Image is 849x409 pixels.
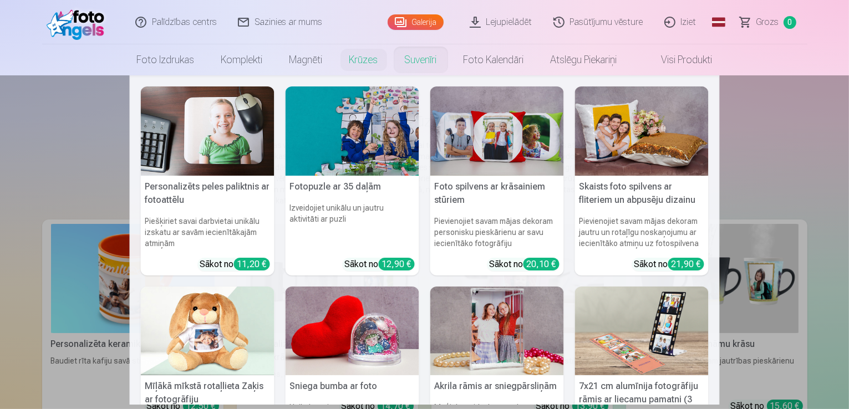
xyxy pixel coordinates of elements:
[286,86,419,176] img: Fotopuzle ar 35 daļām
[430,211,564,253] h6: Pievienojiet savam mājas dekoram personisku pieskārienu ar savu iecienītāko fotogrāfiju
[575,86,709,176] img: Skaists foto spilvens ar fliteriem un abpusēju dizainu
[124,44,208,75] a: Foto izdrukas
[345,258,415,271] div: Sākot no
[286,287,419,376] img: Sniega bumba ar foto
[141,86,274,275] a: Personalizēts peles paliktnis ar fotoattēluPersonalizēts peles paliktnis ar fotoattēluPiešķiriet ...
[286,86,419,275] a: Fotopuzle ar 35 daļāmFotopuzle ar 35 daļāmIzveidojiet unikālu un jautru aktivitāti ar puzliSākot ...
[430,86,564,176] img: Foto spilvens ar krāsainiem stūriem
[631,44,726,75] a: Visi produkti
[141,176,274,211] h5: Personalizēts peles paliktnis ar fotoattēlu
[388,14,444,30] a: Galerija
[634,258,704,271] div: Sākot no
[141,211,274,253] h6: Piešķiriet savai darbvietai unikālu izskatu ar savām iecienītākajām atmiņām
[430,375,564,397] h5: Akrila rāmis ar sniegpārsliņām
[141,86,274,176] img: Personalizēts peles paliktnis ar fotoattēlu
[756,16,779,29] span: Grozs
[575,211,709,253] h6: Pievienojiet savam mājas dekoram jautru un rotaļīgu noskaņojumu ar iecienītāko atmiņu uz fotospil...
[537,44,631,75] a: Atslēgu piekariņi
[430,287,564,376] img: Akrila rāmis ar sniegpārsliņām
[575,287,709,376] img: 7x21 cm alumīnija fotogrāfiju rāmis ar liecamu pamatni (3 fotogrāfijas)
[200,258,270,271] div: Sākot no
[276,44,336,75] a: Magnēti
[286,176,419,198] h5: Fotopuzle ar 35 daļām
[430,86,564,275] a: Foto spilvens ar krāsainiem stūriemFoto spilvens ar krāsainiem stūriemPievienojiet savam mājas de...
[450,44,537,75] a: Foto kalendāri
[208,44,276,75] a: Komplekti
[286,198,419,253] h6: Izveidojiet unikālu un jautru aktivitāti ar puzli
[141,287,274,376] img: Mīļākā mīkstā rotaļlieta Zaķis ar fotogrāfiju
[379,258,415,270] div: 12,90 €
[523,258,560,270] div: 20,10 €
[430,176,564,211] h5: Foto spilvens ar krāsainiem stūriem
[575,176,709,211] h5: Skaists foto spilvens ar fliteriem un abpusēju dizainu
[575,86,709,275] a: Skaists foto spilvens ar fliteriem un abpusēju dizainuSkaists foto spilvens ar fliteriem un abpus...
[234,258,270,270] div: 11,20 €
[336,44,392,75] a: Krūzes
[286,375,419,397] h5: Sniega bumba ar foto
[392,44,450,75] a: Suvenīri
[47,4,110,40] img: /fa1
[490,258,560,271] div: Sākot no
[668,258,704,270] div: 21,90 €
[784,16,796,29] span: 0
